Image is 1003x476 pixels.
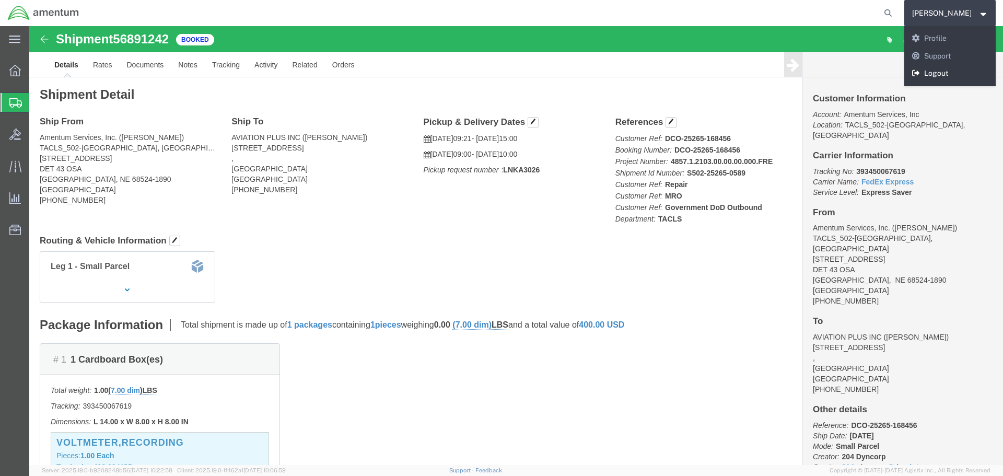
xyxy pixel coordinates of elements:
iframe: FS Legacy Container [29,26,1003,465]
a: Support [449,467,475,473]
a: Profile [904,30,996,48]
span: Mark Kreutzer [912,7,972,19]
span: Server: 2025.19.0-b9208248b56 [42,467,172,473]
span: [DATE] 10:22:58 [130,467,172,473]
span: Client: 2025.19.0-1f462a1 [177,467,286,473]
span: Copyright © [DATE]-[DATE] Agistix Inc., All Rights Reserved [830,466,990,475]
img: logo [7,5,79,21]
span: [DATE] 10:06:59 [243,467,286,473]
button: [PERSON_NAME] [912,7,989,19]
a: Logout [904,65,996,83]
a: Feedback [475,467,502,473]
a: Support [904,48,996,65]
